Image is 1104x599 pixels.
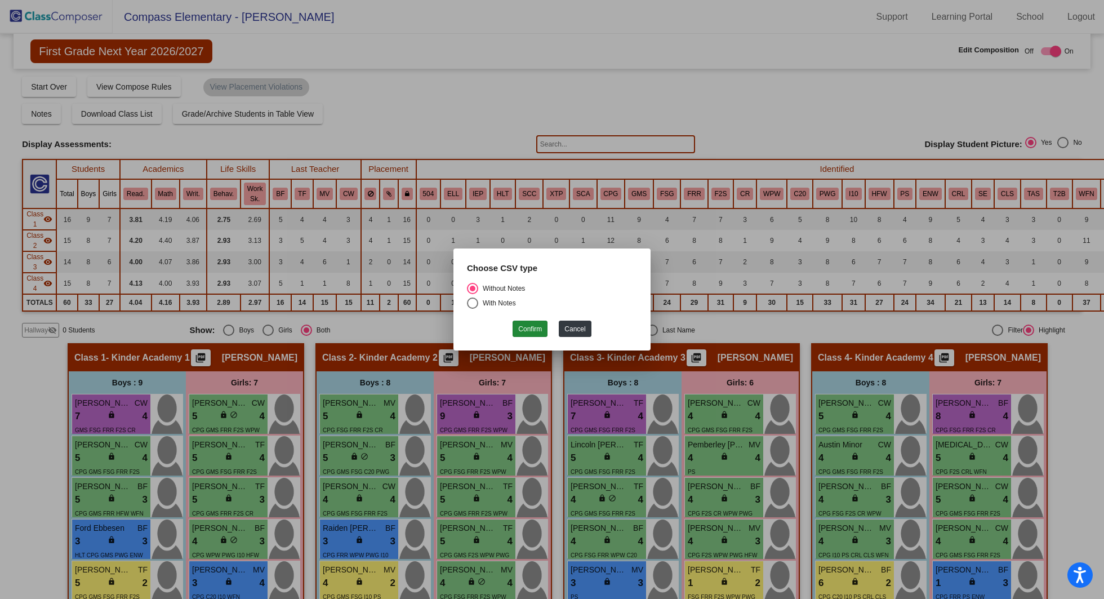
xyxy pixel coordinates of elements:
button: Confirm [513,321,547,337]
mat-radio-group: Select an option [467,283,637,312]
div: Without Notes [478,283,525,294]
button: Cancel [559,321,591,337]
div: With Notes [478,298,516,308]
label: Choose CSV type [467,262,537,275]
